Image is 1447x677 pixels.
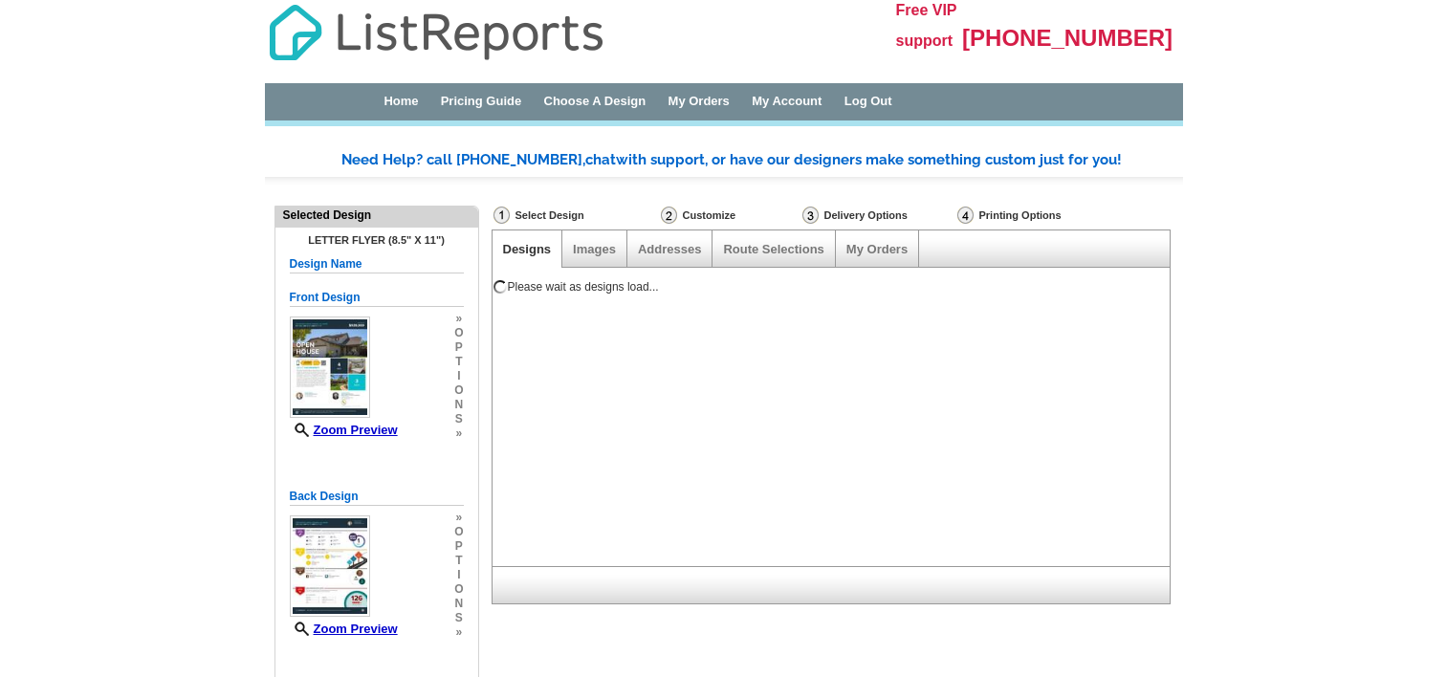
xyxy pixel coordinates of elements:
[454,326,463,340] span: o
[659,206,800,225] div: Customize
[669,94,730,108] a: My Orders
[454,597,463,611] span: n
[454,525,463,539] span: o
[454,398,463,412] span: n
[341,150,1183,170] div: Need Help? call [PHONE_NUMBER], with support, or have our designers make something custom just fo...
[454,554,463,568] span: t
[723,242,823,256] a: Route Selections
[454,340,463,355] span: p
[846,242,908,256] a: My Orders
[275,207,478,224] div: Selected Design
[290,289,464,307] h5: Front Design
[290,488,464,506] h5: Back Design
[290,255,464,273] h5: Design Name
[454,426,463,441] span: »
[493,279,508,295] img: loading...
[454,611,463,625] span: s
[290,423,398,437] a: Zoom Preview
[544,94,647,108] a: Choose A Design
[290,234,464,246] h4: Letter Flyer (8.5" x 11")
[454,369,463,383] span: i
[492,206,659,229] div: Select Design
[962,25,1173,51] span: [PHONE_NUMBER]
[896,2,957,49] span: Free VIP support
[844,94,892,108] a: Log Out
[585,151,616,168] span: chat
[503,242,552,256] a: Designs
[454,568,463,582] span: i
[800,206,955,229] div: Delivery Options
[454,312,463,326] span: »
[441,94,522,108] a: Pricing Guide
[493,207,510,224] img: Select Design
[384,94,418,108] a: Home
[454,355,463,369] span: t
[508,279,659,295] div: Please wait as designs load...
[752,94,822,108] a: My Account
[454,582,463,597] span: o
[290,317,370,418] img: small-thumb.jpg
[955,206,1126,225] div: Printing Options
[454,412,463,426] span: s
[802,207,819,224] img: Delivery Options
[638,242,701,256] a: Addresses
[290,622,398,636] a: Zoom Preview
[957,207,974,224] img: Printing Options & Summary
[454,511,463,525] span: »
[661,207,677,224] img: Customize
[454,625,463,640] span: »
[573,242,616,256] a: Images
[454,539,463,554] span: p
[454,383,463,398] span: o
[290,515,370,617] img: small-thumb.jpg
